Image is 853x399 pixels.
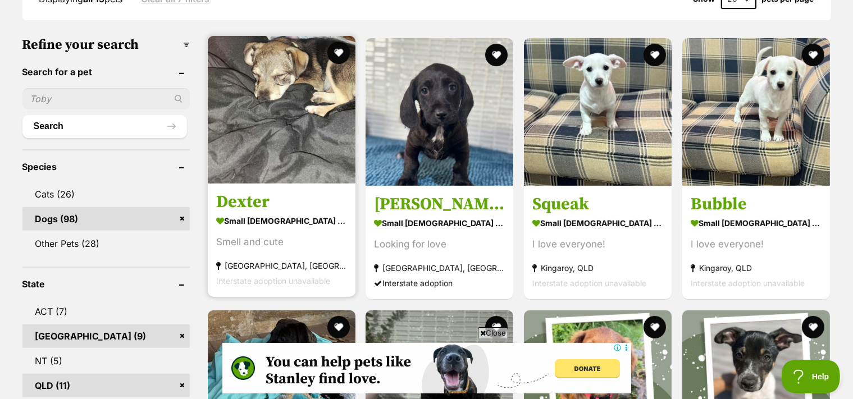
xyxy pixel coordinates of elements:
[374,261,505,276] strong: [GEOGRAPHIC_DATA], [GEOGRAPHIC_DATA]
[524,186,672,300] a: Squeak small [DEMOGRAPHIC_DATA] Dog I love everyone! Kingaroy, QLD Interstate adoption unavailable
[691,215,822,232] strong: small [DEMOGRAPHIC_DATA] Dog
[216,192,347,213] h3: Dexter
[644,44,666,66] button: favourite
[366,186,513,300] a: [PERSON_NAME] small [DEMOGRAPHIC_DATA] Dog Looking for love [GEOGRAPHIC_DATA], [GEOGRAPHIC_DATA] ...
[532,279,646,288] span: Interstate adoption unavailable
[532,194,663,215] h3: Squeak
[22,349,190,373] a: NT (5)
[374,194,505,215] h3: [PERSON_NAME]
[691,261,822,276] strong: Kingaroy, QLD
[327,316,349,338] button: favourite
[22,182,190,206] a: Cats (26)
[532,237,663,253] div: I love everyone!
[216,213,347,230] strong: small [DEMOGRAPHIC_DATA] Dog
[22,115,187,137] button: Search
[782,360,842,393] iframe: Help Scout Beacon - Open
[22,232,190,255] a: Other Pets (28)
[22,67,190,77] header: Search for a pet
[22,37,190,53] h3: Refine your search
[22,162,190,172] header: Species
[644,316,666,338] button: favourite
[374,215,505,232] strong: small [DEMOGRAPHIC_DATA] Dog
[374,237,505,253] div: Looking for love
[22,279,190,289] header: State
[216,259,347,274] strong: [GEOGRAPHIC_DATA], [GEOGRAPHIC_DATA]
[524,38,672,186] img: Squeak - Chihuahua (Smooth Coat) x Jack Russell Terrier x Fox Terrier (Miniature) Dog
[22,207,190,231] a: Dogs (98)
[532,215,663,232] strong: small [DEMOGRAPHIC_DATA] Dog
[532,261,663,276] strong: Kingaroy, QLD
[802,316,824,338] button: favourite
[22,324,190,348] a: [GEOGRAPHIC_DATA] (9)
[682,38,830,186] img: Bubble - Chihuahua (Smooth Coat) x Jack Russell Terrier x Fox Terrier (Miniature) Dog
[366,38,513,186] img: Dudley - Poodle (Toy) x Dachshund Dog
[802,44,824,66] button: favourite
[691,237,822,253] div: I love everyone!
[327,42,349,64] button: favourite
[691,194,822,215] h3: Bubble
[374,276,505,291] div: Interstate adoption
[216,235,347,250] div: Smell and cute
[222,343,631,393] iframe: Advertisement
[682,186,830,300] a: Bubble small [DEMOGRAPHIC_DATA] Dog I love everyone! Kingaroy, QLD Interstate adoption unavailable
[485,316,508,338] button: favourite
[691,279,805,288] span: Interstate adoption unavailable
[208,184,355,297] a: Dexter small [DEMOGRAPHIC_DATA] Dog Smell and cute [GEOGRAPHIC_DATA], [GEOGRAPHIC_DATA] Interstat...
[208,36,355,184] img: Dexter - Fox Terrier (Miniature) x Australian Silky Terrier Dog
[22,88,190,109] input: Toby
[216,277,330,286] span: Interstate adoption unavailable
[22,374,190,397] a: QLD (11)
[485,44,508,66] button: favourite
[478,327,508,338] span: Close
[22,300,190,323] a: ACT (7)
